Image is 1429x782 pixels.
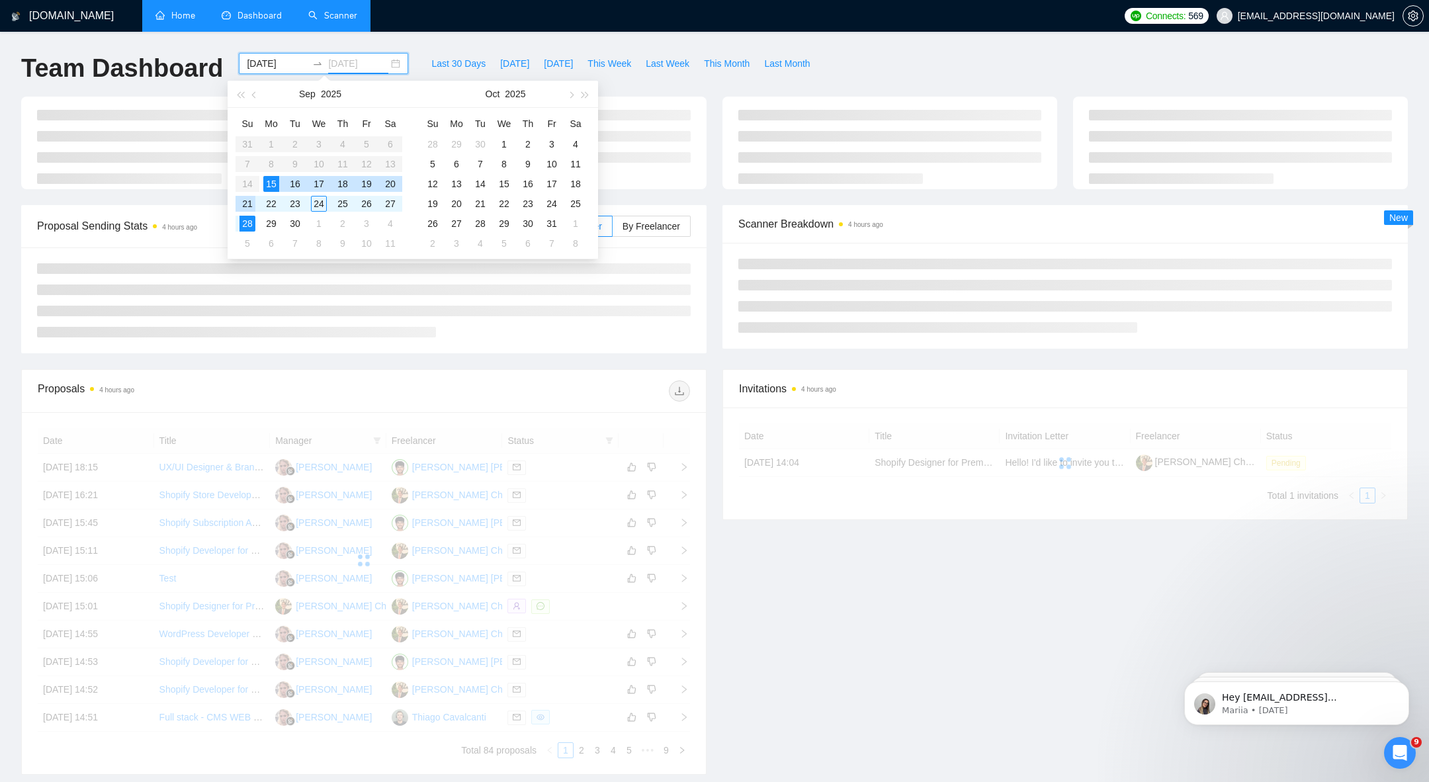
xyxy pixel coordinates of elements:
[331,214,355,234] td: 2025-10-02
[449,196,464,212] div: 20
[38,380,364,402] div: Proposals
[421,134,445,154] td: 2025-09-28
[378,194,402,214] td: 2025-09-27
[311,196,327,212] div: 24
[568,236,584,251] div: 8
[468,214,492,234] td: 2025-10-28
[449,156,464,172] div: 6
[445,113,468,134] th: Mo
[472,176,488,192] div: 14
[496,136,512,152] div: 1
[378,234,402,253] td: 2025-10-11
[299,81,316,107] button: Sep
[537,53,580,74] button: [DATE]
[307,174,331,194] td: 2025-09-17
[564,214,587,234] td: 2025-11-01
[580,53,638,74] button: This Week
[238,10,282,21] span: Dashboard
[516,174,540,194] td: 2025-10-16
[544,176,560,192] div: 17
[520,136,536,152] div: 2
[468,113,492,134] th: Tu
[236,214,259,234] td: 2025-09-28
[505,81,525,107] button: 2025
[1403,11,1424,21] a: setting
[544,136,560,152] div: 3
[307,214,331,234] td: 2025-10-01
[236,234,259,253] td: 2025-10-05
[540,113,564,134] th: Fr
[263,196,279,212] div: 22
[425,136,441,152] div: 28
[568,216,584,232] div: 1
[236,194,259,214] td: 2025-09-21
[21,53,223,84] h1: Team Dashboard
[331,234,355,253] td: 2025-10-09
[335,176,351,192] div: 18
[359,216,374,232] div: 3
[500,56,529,71] span: [DATE]
[468,154,492,174] td: 2025-10-07
[311,236,327,251] div: 8
[492,154,516,174] td: 2025-10-08
[378,113,402,134] th: Sa
[155,10,195,21] a: homeHome
[516,113,540,134] th: Th
[311,176,327,192] div: 17
[496,176,512,192] div: 15
[287,176,303,192] div: 16
[331,194,355,214] td: 2025-09-25
[445,234,468,253] td: 2025-11-03
[425,216,441,232] div: 26
[445,134,468,154] td: 2025-09-29
[287,236,303,251] div: 7
[520,176,536,192] div: 16
[222,11,231,20] span: dashboard
[236,113,259,134] th: Su
[1131,11,1141,21] img: upwork-logo.png
[312,58,323,69] span: swap-right
[468,234,492,253] td: 2025-11-04
[544,236,560,251] div: 7
[1403,11,1423,21] span: setting
[311,216,327,232] div: 1
[1411,737,1422,748] span: 9
[424,53,493,74] button: Last 30 Days
[544,196,560,212] div: 24
[646,56,689,71] span: Last Week
[623,221,680,232] span: By Freelancer
[520,196,536,212] div: 23
[1384,737,1416,769] iframe: Intercom live chat
[449,236,464,251] div: 3
[496,236,512,251] div: 5
[564,134,587,154] td: 2025-10-04
[564,154,587,174] td: 2025-10-11
[472,136,488,152] div: 30
[492,113,516,134] th: We
[472,196,488,212] div: 21
[445,174,468,194] td: 2025-10-13
[335,236,351,251] div: 9
[449,136,464,152] div: 29
[540,214,564,234] td: 2025-10-31
[259,214,283,234] td: 2025-09-29
[492,234,516,253] td: 2025-11-05
[359,236,374,251] div: 10
[492,134,516,154] td: 2025-10-01
[520,216,536,232] div: 30
[496,196,512,212] div: 22
[355,234,378,253] td: 2025-10-10
[359,176,374,192] div: 19
[468,174,492,194] td: 2025-10-14
[355,214,378,234] td: 2025-10-03
[544,56,573,71] span: [DATE]
[425,196,441,212] div: 19
[516,194,540,214] td: 2025-10-23
[1164,654,1429,746] iframe: Intercom notifications message
[99,386,134,394] time: 4 hours ago
[328,56,388,71] input: End date
[540,174,564,194] td: 2025-10-17
[355,194,378,214] td: 2025-09-26
[704,56,750,71] span: This Month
